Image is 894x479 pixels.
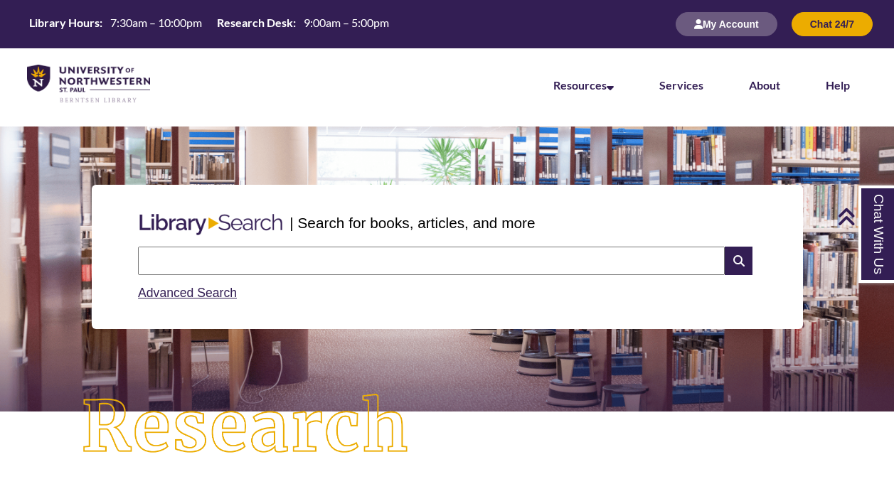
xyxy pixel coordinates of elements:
a: Resources [553,78,614,92]
a: Back to Top [837,207,890,226]
button: My Account [676,12,777,36]
a: Services [659,78,703,92]
button: Chat 24/7 [792,12,873,36]
th: Library Hours: [23,15,105,31]
a: Hours Today [23,15,395,34]
p: | Search for books, articles, and more [289,212,535,234]
a: My Account [676,18,777,30]
img: UNWSP Library Logo [27,65,150,104]
span: 7:30am – 10:00pm [110,16,202,29]
img: Libary Search [132,208,289,241]
a: Help [826,78,850,92]
table: Hours Today [23,15,395,33]
i: Search [725,247,752,275]
th: Research Desk: [211,15,298,31]
a: Chat 24/7 [792,18,873,30]
a: About [749,78,780,92]
span: 9:00am – 5:00pm [304,16,389,29]
a: Advanced Search [138,286,237,300]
